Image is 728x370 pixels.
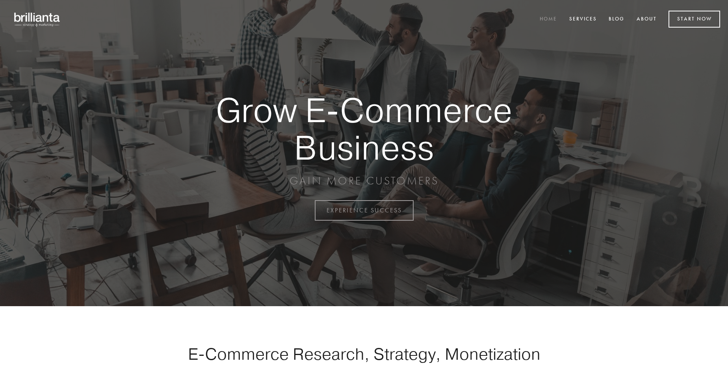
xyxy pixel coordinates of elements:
a: Services [564,13,602,26]
a: Home [535,13,562,26]
a: Start Now [669,11,720,28]
h1: E-Commerce Research, Strategy, Monetization [163,344,565,364]
a: About [631,13,662,26]
strong: Grow E-Commerce Business [188,91,540,166]
a: Blog [604,13,630,26]
img: brillianta - research, strategy, marketing [8,8,67,31]
p: GAIN MORE CUSTOMERS [188,174,540,188]
a: EXPERIENCE SUCCESS [315,200,414,221]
